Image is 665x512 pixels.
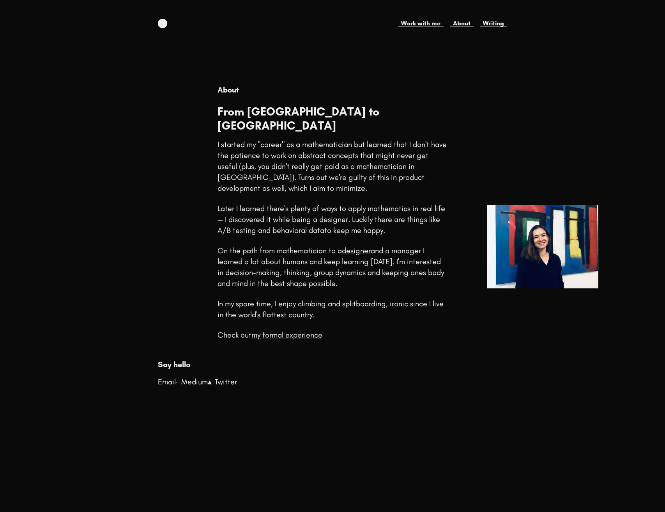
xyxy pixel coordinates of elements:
[218,226,324,235] a: A/B testing and behavioral data
[398,19,444,28] a: Work with me
[158,377,176,386] a: Email
[158,359,507,370] h3: Say hello
[251,330,322,340] a: my formal experience
[342,246,371,255] a: designer
[181,377,208,386] a: Medium
[218,140,447,193] p: I started my "career" as a mathematician but learned that I don't have the patience to work on ab...
[218,299,444,319] p: In my spare time, I enjoy climbing and splitboarding, ironic since I live in the world's flattest...
[218,204,445,235] p: Later I learned there's plenty of ways to apply mathematics in real life — I discovered it while ...
[215,377,237,386] a: Twitter
[218,330,322,340] p: Check out
[218,84,447,95] h2: About
[450,19,474,28] a: About
[158,359,507,406] div: · ▴
[218,105,447,133] h1: From [GEOGRAPHIC_DATA] to [GEOGRAPHIC_DATA]
[218,246,444,288] p: On the path from mathematician to a and a manager I learned a lot about humans and keep learning ...
[480,19,507,28] a: Writing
